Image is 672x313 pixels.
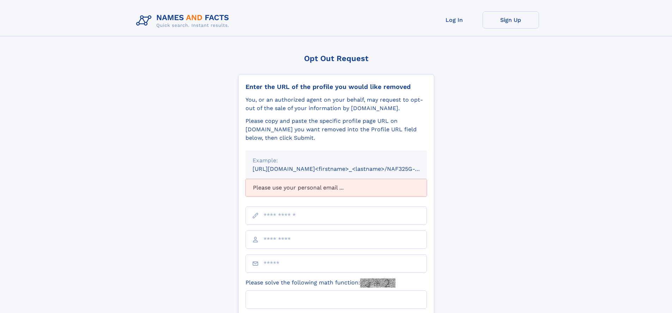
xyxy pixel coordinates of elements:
div: Enter the URL of the profile you would like removed [246,83,427,91]
div: Please copy and paste the specific profile page URL on [DOMAIN_NAME] you want removed into the Pr... [246,117,427,142]
div: Opt Out Request [238,54,434,63]
small: [URL][DOMAIN_NAME]<firstname>_<lastname>/NAF325G-xxxxxxxx [253,165,440,172]
label: Please solve the following math function: [246,278,395,288]
div: You, or an authorized agent on your behalf, may request to opt-out of the sale of your informatio... [246,96,427,113]
a: Log In [426,11,483,29]
img: Logo Names and Facts [133,11,235,30]
div: Please use your personal email ... [246,179,427,197]
div: Example: [253,156,420,165]
a: Sign Up [483,11,539,29]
